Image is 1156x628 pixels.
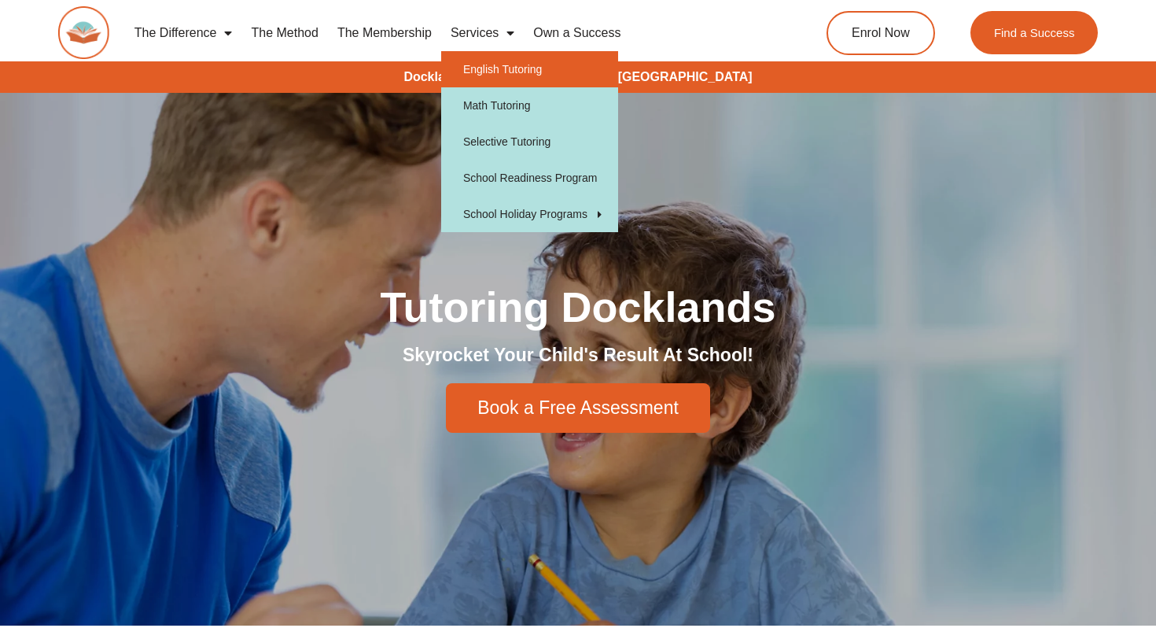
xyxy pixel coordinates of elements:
[441,51,618,87] a: English Tutoring
[441,196,618,232] a: School Holiday Programs
[994,27,1075,39] span: Find a Success
[441,87,618,124] a: Math Tutoring
[125,15,242,51] a: The Difference
[446,383,710,433] a: Book a Free Assessment
[441,124,618,160] a: Selective Tutoring
[125,15,768,51] nav: Menu
[524,15,630,51] a: Own a Success
[138,344,1018,368] h2: Skyrocket Your Child's Result At School!
[441,51,618,232] ul: Services
[827,11,935,55] a: Enrol Now
[970,11,1099,54] a: Find a Success
[886,450,1156,628] iframe: Chat Widget
[852,27,910,39] span: Enrol Now
[477,399,679,417] span: Book a Free Assessment
[441,160,618,196] a: School Readiness Program
[138,286,1018,328] h1: Tutoring Docklands
[328,15,441,51] a: The Membership
[441,15,524,51] a: Services
[241,15,327,51] a: The Method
